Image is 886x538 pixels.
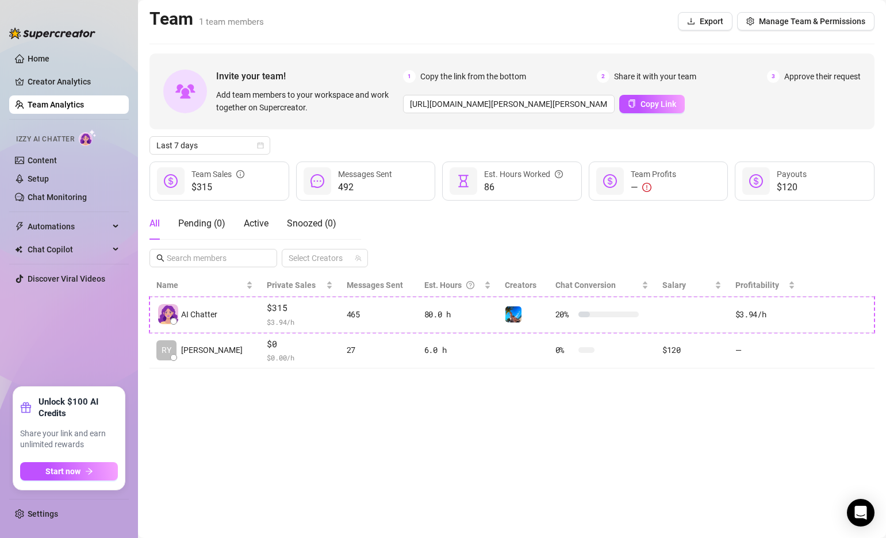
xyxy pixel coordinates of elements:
span: message [310,174,324,188]
span: Chat Conversion [555,280,616,290]
a: Home [28,54,49,63]
span: thunderbolt [15,222,24,231]
span: 3 [767,70,780,83]
div: 465 [347,308,411,321]
span: 2 [597,70,609,83]
span: Automations [28,217,109,236]
span: Last 7 days [156,137,263,154]
span: team [355,255,362,262]
span: info-circle [236,168,244,180]
span: download [687,17,695,25]
button: Start nowarrow-right [20,462,118,481]
a: Chat Monitoring [28,193,87,202]
a: Discover Viral Videos [28,274,105,283]
span: Izzy AI Chatter [16,134,74,145]
th: Name [149,274,260,297]
a: Team Analytics [28,100,84,109]
img: Chat Copilot [15,245,22,253]
img: AI Chatter [79,129,97,146]
strong: Unlock $100 AI Credits [39,396,118,419]
span: Salary [662,280,686,290]
span: 1 [403,70,416,83]
button: Manage Team & Permissions [737,12,875,30]
span: Name [156,279,244,291]
span: question-circle [466,279,474,291]
span: 0 % [555,344,574,356]
input: Search members [167,252,261,264]
button: Export [678,12,732,30]
span: Messages Sent [338,170,392,179]
span: hourglass [457,174,470,188]
span: Invite your team! [216,69,403,83]
span: gift [20,402,32,413]
span: $ 3.94 /h [267,316,332,328]
span: question-circle [555,168,563,180]
span: calendar [257,142,264,149]
a: Settings [28,509,58,518]
div: Pending ( 0 ) [178,217,225,230]
div: 27 [347,344,411,356]
button: Copy Link [619,95,685,113]
span: search [156,254,164,262]
div: 80.0 h [424,308,491,321]
div: $120 [662,344,721,356]
span: Share your link and earn unlimited rewards [20,428,118,451]
span: AI Chatter [181,308,217,321]
span: Export [700,17,723,26]
span: $315 [191,180,244,194]
div: 6.0 h [424,344,491,356]
span: Start now [45,467,80,476]
td: — [728,333,802,369]
span: 492 [338,180,392,194]
span: Snoozed ( 0 ) [287,218,336,229]
img: izzy-ai-chatter-avatar-DDCN_rTZ.svg [158,304,178,324]
span: setting [746,17,754,25]
span: copy [628,99,636,107]
div: — [631,180,676,194]
div: Est. Hours Worked [484,168,563,180]
a: Creator Analytics [28,72,120,91]
span: 1 team members [199,17,264,27]
span: Copy the link from the bottom [420,70,526,83]
th: Creators [498,274,548,297]
span: dollar-circle [603,174,617,188]
span: Manage Team & Permissions [759,17,865,26]
span: Share it with your team [614,70,696,83]
a: Setup [28,174,49,183]
img: Ryan [505,306,521,322]
span: Private Sales [267,280,316,290]
div: Open Intercom Messenger [847,499,875,527]
span: Approve their request [784,70,861,83]
span: Chat Copilot [28,240,109,259]
div: All [149,217,160,230]
span: [PERSON_NAME] [181,344,243,356]
span: dollar-circle [749,174,763,188]
div: $3.94 /h [735,308,795,321]
span: Messages Sent [347,280,403,290]
h2: Team [149,8,264,30]
span: $315 [267,301,332,315]
span: arrow-right [85,467,93,475]
span: Active [244,218,269,229]
div: Est. Hours [424,279,482,291]
span: Add team members to your workspace and work together on Supercreator. [216,89,398,114]
span: $ 0.00 /h [267,352,332,363]
span: Profitability [735,280,779,290]
div: Team Sales [191,168,244,180]
span: 20 % [555,308,574,321]
span: exclamation-circle [642,183,651,192]
span: dollar-circle [164,174,178,188]
span: $120 [777,180,807,194]
span: 86 [484,180,563,194]
a: Content [28,156,57,165]
span: RY [162,344,171,356]
span: Payouts [777,170,807,179]
span: Copy Link [640,99,676,109]
img: logo-BBDzfeDw.svg [9,28,95,39]
span: Team Profits [631,170,676,179]
span: $0 [267,337,332,351]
